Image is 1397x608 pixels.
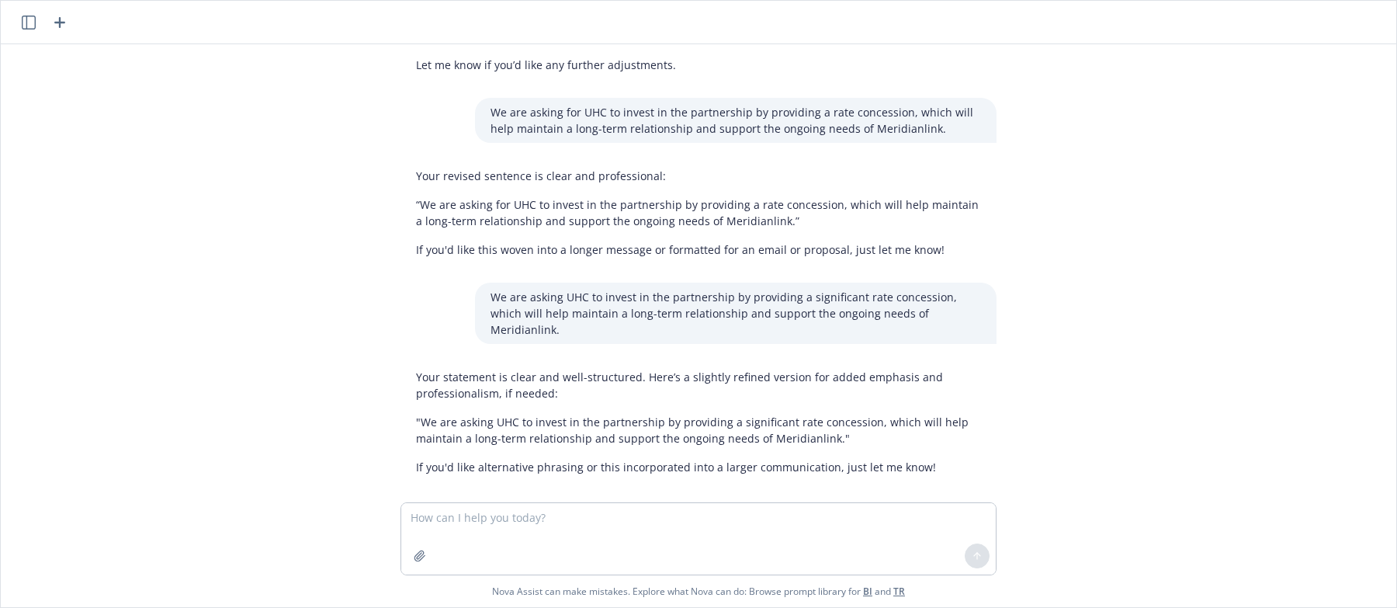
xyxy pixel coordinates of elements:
[416,57,981,73] p: Let me know if you’d like any further adjustments.
[416,241,981,258] p: If you'd like this woven into a longer message or formatted for an email or proposal, just let me...
[416,369,981,401] p: Your statement is clear and well-structured. Here’s a slightly refined version for added emphasis...
[7,575,1390,607] span: Nova Assist can make mistakes. Explore what Nova can do: Browse prompt library for and
[893,585,905,598] a: TR
[491,289,981,338] p: We are asking UHC to invest in the partnership by providing a significant rate concession, which ...
[416,196,981,229] p: “We are asking for UHC to invest in the partnership by providing a rate concession, which will he...
[416,168,981,184] p: Your revised sentence is clear and professional:
[416,459,981,475] p: If you'd like alternative phrasing or this incorporated into a larger communication, just let me ...
[416,414,981,446] p: "We are asking UHC to invest in the partnership by providing a significant rate concession, which...
[863,585,872,598] a: BI
[491,104,981,137] p: We are asking for UHC to invest in the partnership by providing a rate concession, which will hel...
